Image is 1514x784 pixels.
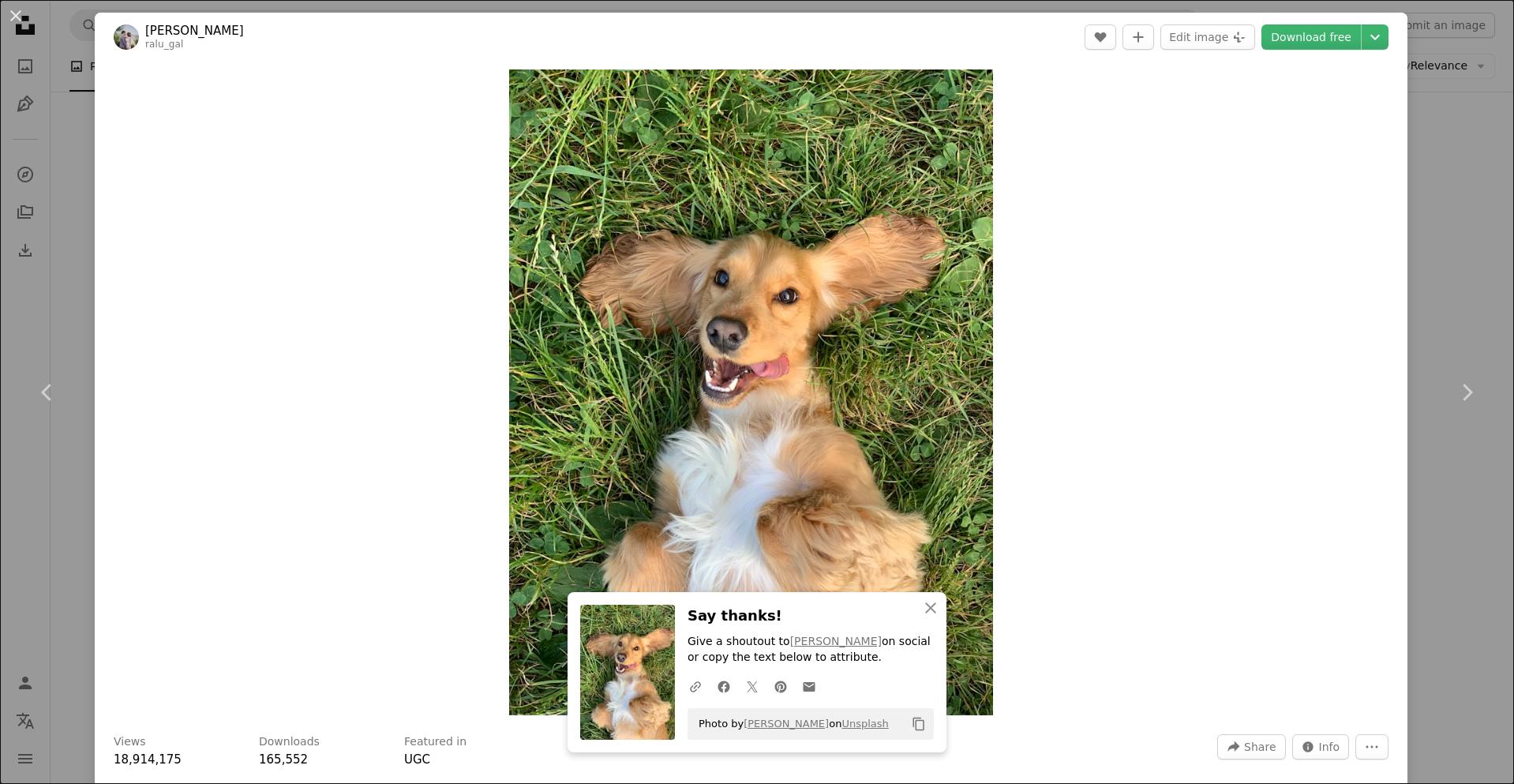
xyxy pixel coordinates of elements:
p: Give a shoutout to on social or copy the text below to attribute. [688,634,934,666]
a: UGC [404,752,430,767]
a: [PERSON_NAME] [744,718,829,730]
span: Photo by on [691,711,889,737]
button: Stats about this image [1292,734,1350,760]
a: Share over email [795,670,823,702]
a: [PERSON_NAME] [790,635,882,647]
h3: Downloads [259,734,320,750]
button: Copy to clipboard [905,711,932,737]
h3: Views [114,734,146,750]
button: Share this image [1217,734,1285,760]
h3: Featured in [404,734,467,750]
a: Share on Pinterest [766,670,795,702]
span: Info [1319,735,1340,759]
button: Like [1085,24,1116,50]
a: Next [1419,317,1514,468]
a: Download free [1261,24,1361,50]
button: Choose download size [1362,24,1388,50]
a: ralu_gal [145,39,184,50]
span: Share [1244,735,1276,759]
span: 18,914,175 [114,752,182,767]
a: [PERSON_NAME] [145,23,244,39]
button: Zoom in on this image [509,69,994,715]
img: brown and white long coated small dog lying on green grass [509,69,994,715]
button: Add to Collection [1122,24,1154,50]
button: Edit image [1160,24,1255,50]
a: Share on Facebook [710,670,738,702]
a: Unsplash [841,718,888,730]
a: Share on Twitter [738,670,766,702]
button: More Actions [1355,734,1388,760]
img: Go to Ralu Gal's profile [114,24,139,50]
h3: Say thanks! [688,605,934,628]
span: 165,552 [259,752,308,767]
